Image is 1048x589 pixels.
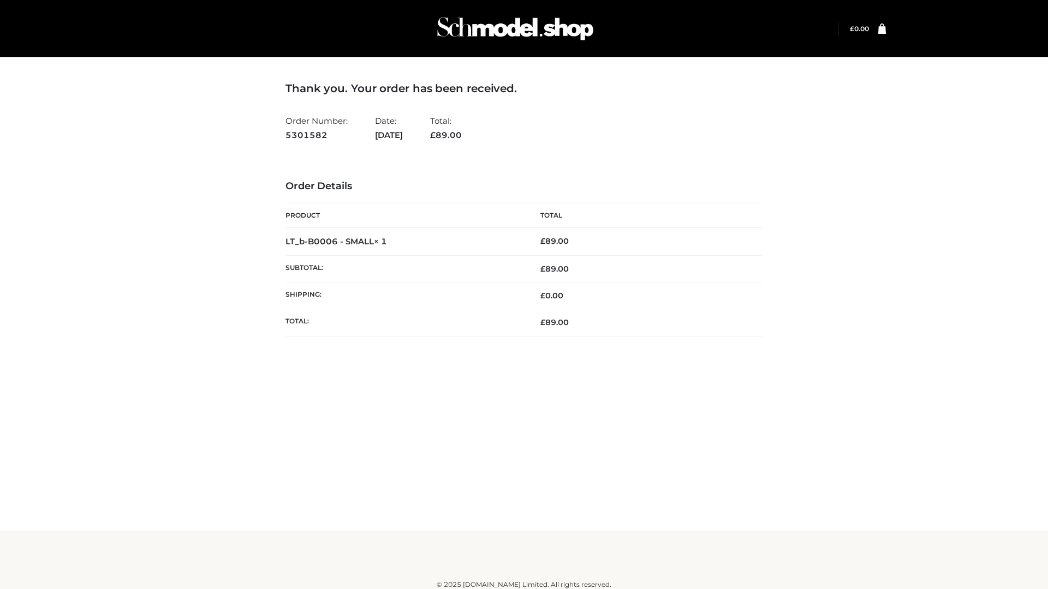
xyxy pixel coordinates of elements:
strong: [DATE] [375,128,403,142]
th: Total: [285,309,524,336]
th: Total [524,203,763,228]
bdi: 0.00 [850,25,869,33]
span: £ [540,236,545,246]
th: Shipping: [285,283,524,309]
bdi: 89.00 [540,236,569,246]
li: Order Number: [285,111,348,145]
h3: Thank you. Your order has been received. [285,82,763,95]
strong: LT_b-B0006 - SMALL [285,236,387,247]
span: £ [540,291,545,300]
li: Date: [375,111,403,145]
span: £ [540,264,545,274]
th: Subtotal: [285,255,524,282]
span: £ [850,25,854,33]
a: £0.00 [850,25,869,33]
strong: × 1 [374,236,387,247]
h3: Order Details [285,181,763,193]
span: 89.00 [540,317,569,327]
span: £ [430,130,436,140]
th: Product [285,203,524,228]
bdi: 0.00 [540,291,563,300]
span: 89.00 [430,130,462,140]
strong: 5301582 [285,128,348,142]
span: £ [540,317,545,327]
li: Total: [430,111,462,145]
span: 89.00 [540,264,569,274]
img: Schmodel Admin 964 [433,7,597,50]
